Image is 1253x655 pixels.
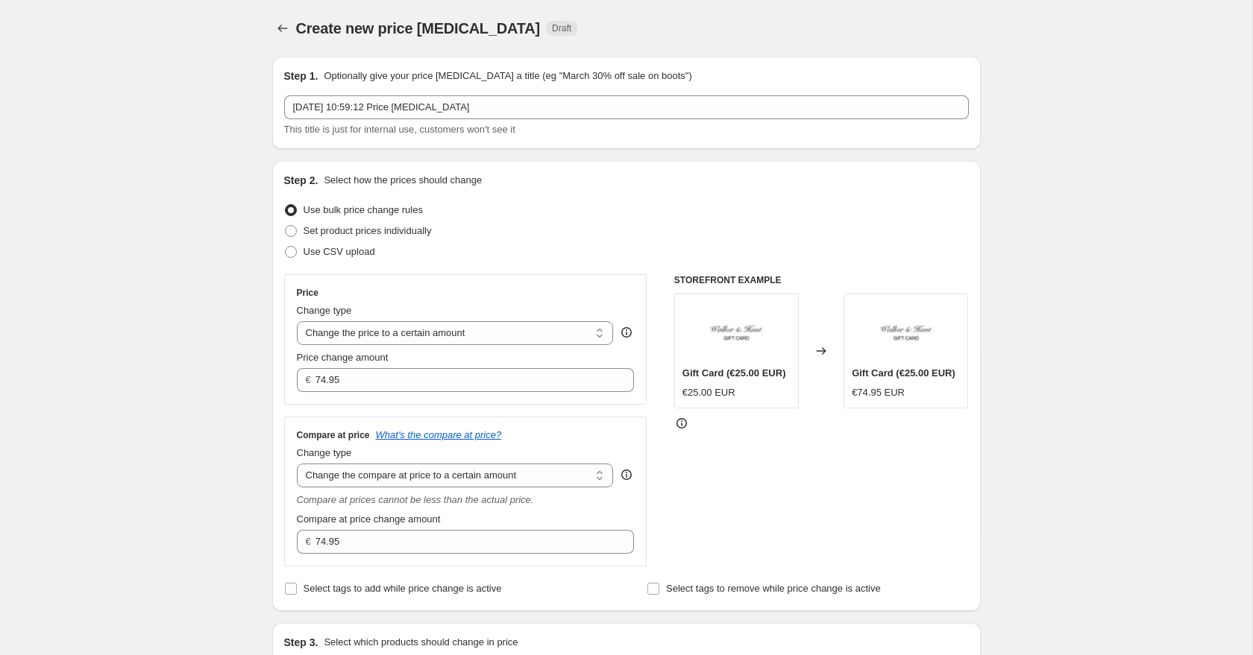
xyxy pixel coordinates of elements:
i: Compare at prices cannot be less than the actual price. [297,494,534,505]
span: Change type [297,305,352,316]
h3: Compare at price [297,429,370,441]
input: 80.00 [315,530,612,554]
span: € [306,536,311,547]
div: help [619,467,634,482]
input: 80.00 [315,368,612,392]
h2: Step 1. [284,69,318,83]
img: GIFT_CARD_80x.jpg [876,302,936,361]
span: Gift Card (€25.00 EUR) [682,367,786,379]
span: Set product prices individually [304,225,432,236]
span: Gift Card (€25.00 EUR) [852,367,955,379]
h6: STOREFRONT EXAMPLE [674,274,969,286]
span: Use CSV upload [304,246,375,257]
span: €74.95 EUR [852,387,905,398]
span: Use bulk price change rules [304,204,423,215]
span: Select tags to remove while price change is active [666,583,881,594]
p: Optionally give your price [MEDICAL_DATA] a title (eg "March 30% off sale on boots") [324,69,691,83]
button: Price change jobs [272,18,293,39]
h2: Step 3. [284,635,318,650]
div: help [619,325,634,340]
input: 30% off holiday sale [284,95,969,119]
h3: Price [297,287,318,299]
p: Select how the prices should change [324,173,482,188]
span: Create new price [MEDICAL_DATA] [296,20,541,37]
span: Change type [297,447,352,458]
span: This title is just for internal use, customers won't see it [284,124,515,135]
p: Select which products should change in price [324,635,518,650]
button: What's the compare at price? [376,429,502,440]
span: Draft [552,22,571,34]
h2: Step 2. [284,173,318,188]
span: Price change amount [297,352,389,363]
img: GIFT_CARD_80x.jpg [706,302,766,361]
span: Compare at price change amount [297,513,441,525]
span: €25.00 EUR [682,387,735,398]
span: Select tags to add while price change is active [304,583,502,594]
span: € [306,374,311,385]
